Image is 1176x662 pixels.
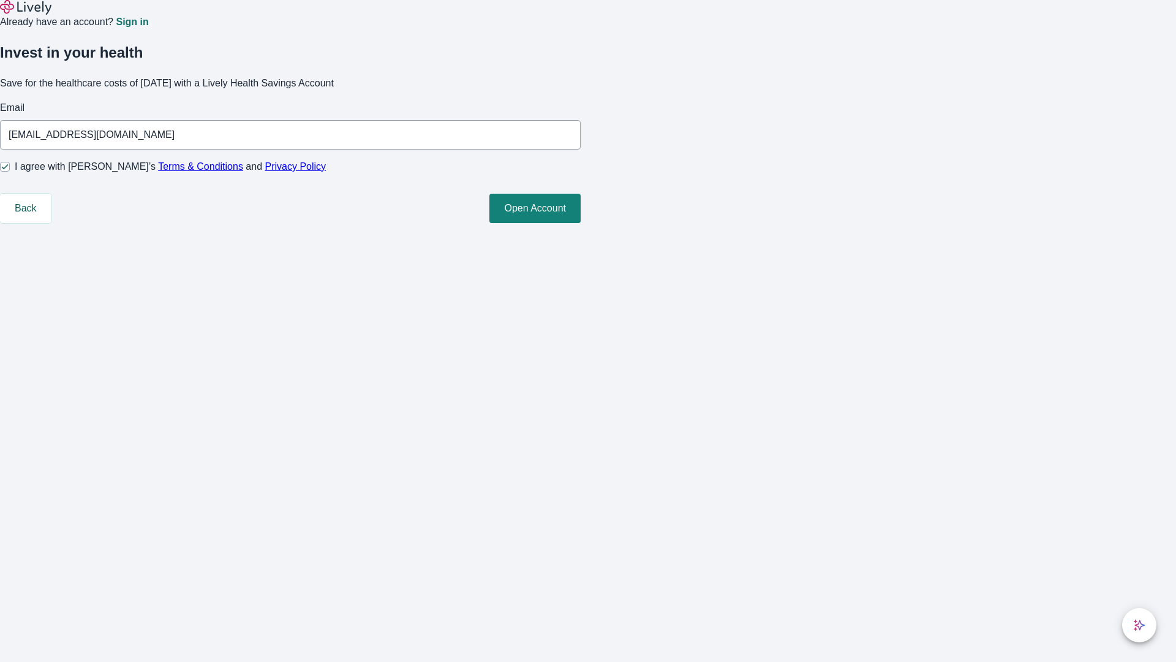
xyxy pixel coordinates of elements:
button: Open Account [489,194,581,223]
span: I agree with [PERSON_NAME]’s and [15,159,326,174]
button: chat [1122,608,1156,642]
a: Sign in [116,17,148,27]
a: Terms & Conditions [158,161,243,172]
svg: Lively AI Assistant [1133,619,1145,631]
a: Privacy Policy [265,161,326,172]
